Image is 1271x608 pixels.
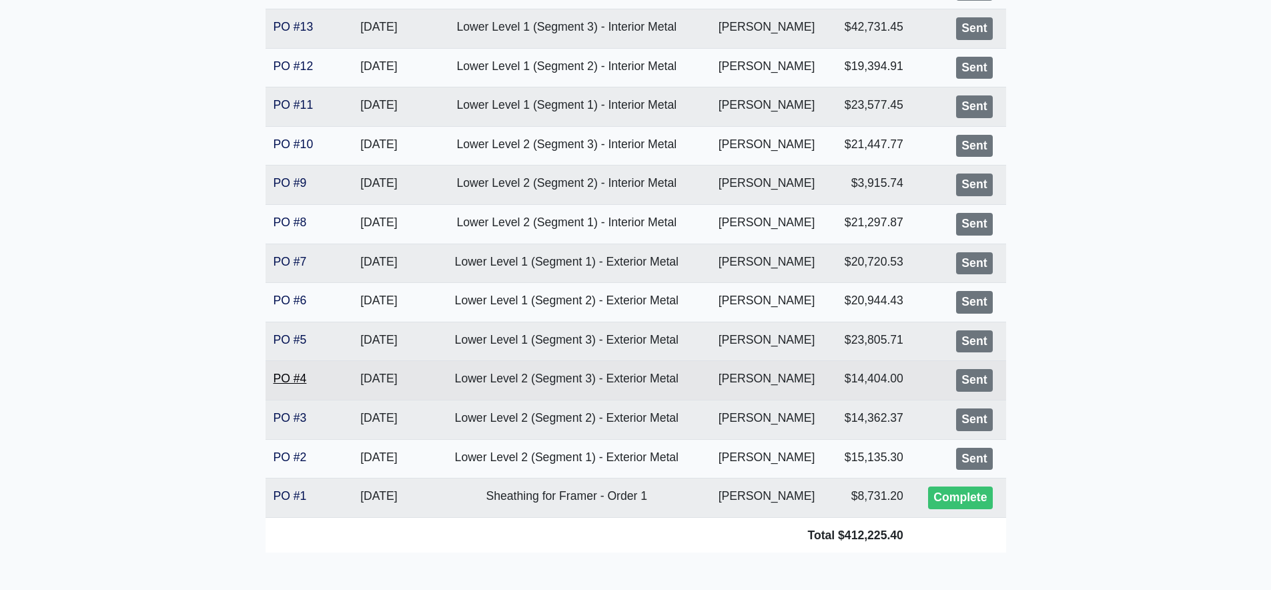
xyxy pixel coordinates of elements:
[429,9,705,49] td: Lower Level 1 (Segment 3) - Interior Metal
[274,372,307,385] a: PO #4
[956,57,992,79] div: Sent
[274,333,307,346] a: PO #5
[329,400,429,440] td: [DATE]
[329,244,429,283] td: [DATE]
[429,283,705,322] td: Lower Level 1 (Segment 2) - Exterior Metal
[429,48,705,87] td: Lower Level 1 (Segment 2) - Interior Metal
[829,87,911,127] td: $23,577.45
[274,176,307,190] a: PO #9
[829,361,911,400] td: $14,404.00
[705,48,829,87] td: [PERSON_NAME]
[274,59,314,73] a: PO #12
[429,361,705,400] td: Lower Level 2 (Segment 3) - Exterior Metal
[429,87,705,127] td: Lower Level 1 (Segment 1) - Interior Metal
[429,126,705,166] td: Lower Level 2 (Segment 3) - Interior Metal
[329,87,429,127] td: [DATE]
[705,126,829,166] td: [PERSON_NAME]
[705,166,829,205] td: [PERSON_NAME]
[429,400,705,440] td: Lower Level 2 (Segment 2) - Exterior Metal
[329,322,429,361] td: [DATE]
[329,48,429,87] td: [DATE]
[429,205,705,244] td: Lower Level 2 (Segment 1) - Interior Metal
[956,291,992,314] div: Sent
[266,517,911,553] td: Total $412,225.40
[329,205,429,244] td: [DATE]
[829,283,911,322] td: $20,944.43
[274,20,314,33] a: PO #13
[705,400,829,440] td: [PERSON_NAME]
[274,255,307,268] a: PO #7
[274,216,307,229] a: PO #8
[705,479,829,518] td: [PERSON_NAME]
[705,244,829,283] td: [PERSON_NAME]
[705,205,829,244] td: [PERSON_NAME]
[829,48,911,87] td: $19,394.91
[329,9,429,49] td: [DATE]
[429,244,705,283] td: Lower Level 1 (Segment 1) - Exterior Metal
[705,9,829,49] td: [PERSON_NAME]
[829,166,911,205] td: $3,915.74
[329,479,429,518] td: [DATE]
[956,448,992,471] div: Sent
[429,479,705,518] td: Sheathing for Framer - Order 1
[829,439,911,479] td: $15,135.30
[274,411,307,424] a: PO #3
[705,322,829,361] td: [PERSON_NAME]
[329,283,429,322] td: [DATE]
[705,283,829,322] td: [PERSON_NAME]
[329,439,429,479] td: [DATE]
[829,322,911,361] td: $23,805.71
[429,166,705,205] td: Lower Level 2 (Segment 2) - Interior Metal
[705,87,829,127] td: [PERSON_NAME]
[956,174,992,196] div: Sent
[274,489,307,503] a: PO #1
[928,487,992,509] div: Complete
[956,252,992,275] div: Sent
[429,322,705,361] td: Lower Level 1 (Segment 3) - Exterior Metal
[956,408,992,431] div: Sent
[274,98,314,111] a: PO #11
[705,361,829,400] td: [PERSON_NAME]
[829,479,911,518] td: $8,731.20
[829,400,911,440] td: $14,362.37
[956,95,992,118] div: Sent
[329,361,429,400] td: [DATE]
[956,17,992,40] div: Sent
[829,244,911,283] td: $20,720.53
[829,9,911,49] td: $42,731.45
[956,369,992,392] div: Sent
[956,213,992,236] div: Sent
[274,450,307,464] a: PO #2
[956,135,992,158] div: Sent
[274,137,314,151] a: PO #10
[705,439,829,479] td: [PERSON_NAME]
[429,439,705,479] td: Lower Level 2 (Segment 1) - Exterior Metal
[829,205,911,244] td: $21,297.87
[956,330,992,353] div: Sent
[329,166,429,205] td: [DATE]
[829,126,911,166] td: $21,447.77
[274,294,307,307] a: PO #6
[329,126,429,166] td: [DATE]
